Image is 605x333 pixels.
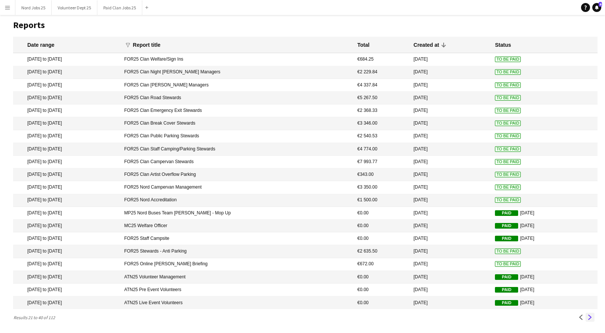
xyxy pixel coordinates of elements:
mat-cell: [DATE] [410,296,492,309]
mat-cell: [DATE] [410,168,492,181]
mat-cell: €0.00 [353,220,410,232]
mat-cell: [DATE] [410,271,492,284]
a: 4 [592,3,601,12]
span: To Be Paid [495,172,521,177]
span: To Be Paid [495,133,521,139]
mat-cell: FOR25 Stewards - Anti Parking [121,245,354,258]
span: Paid [495,287,518,293]
mat-cell: FOR25 Clan Public Parking Stewards [121,130,354,143]
mat-cell: [DATE] [410,207,492,220]
mat-cell: [DATE] to [DATE] [13,92,121,104]
mat-cell: €0.00 [353,296,410,309]
mat-cell: €5 267.50 [353,92,410,104]
mat-cell: €0.00 [353,271,410,284]
mat-cell: [DATE] [410,92,492,104]
span: To Be Paid [495,82,521,88]
mat-cell: [DATE] to [DATE] [13,117,121,130]
div: Date range [27,42,54,48]
mat-cell: [DATE] [410,284,492,296]
mat-cell: €3 346.00 [353,117,410,130]
mat-cell: €2 635.50 [353,245,410,258]
mat-cell: FOR25 Clan Campervan Stewards [121,156,354,168]
mat-cell: FOR25 Clan Welfare/Sign Ins [121,53,354,66]
mat-cell: [DATE] to [DATE] [13,130,121,143]
mat-cell: [DATE] to [DATE] [13,53,121,66]
mat-cell: €0.00 [353,232,410,245]
mat-cell: [DATE] to [DATE] [13,181,121,194]
mat-cell: [DATE] [410,66,492,79]
mat-cell: [DATE] [491,284,598,296]
mat-cell: [DATE] [410,232,492,245]
mat-cell: MP25 Nord Buses Team [PERSON_NAME] - Mop Up [121,207,354,220]
div: Created at [414,42,439,48]
div: Report title [133,42,161,48]
div: Status [495,42,511,48]
mat-cell: [DATE] [491,207,598,220]
mat-cell: FOR25 Nord Accreditation [121,194,354,207]
span: Results 21 to 40 of 112 [13,315,58,320]
mat-cell: [DATE] [491,271,598,284]
mat-cell: €0.00 [353,207,410,220]
mat-cell: €1 500.00 [353,194,410,207]
span: To Be Paid [495,184,521,190]
span: Paid [495,236,518,241]
mat-cell: [DATE] to [DATE] [13,143,121,156]
mat-cell: ATN25 Pre Event Volunteers [121,284,354,296]
mat-cell: FOR25 Clan [PERSON_NAME] Managers [121,79,354,92]
mat-cell: €0.00 [353,284,410,296]
mat-cell: [DATE] [410,104,492,117]
button: Nord Jobs 25 [15,0,52,15]
span: To Be Paid [495,248,521,254]
mat-cell: €2 368.33 [353,104,410,117]
mat-cell: [DATE] [410,258,492,271]
mat-cell: [DATE] to [DATE] [13,220,121,232]
mat-cell: FOR25 Clan Staff Camping/Parking Stewards [121,143,354,156]
mat-cell: [DATE] [410,194,492,207]
mat-cell: [DATE] [410,143,492,156]
mat-cell: [DATE] to [DATE] [13,207,121,220]
mat-cell: FOR25 Clan Road Stewards [121,92,354,104]
mat-cell: [DATE] [410,245,492,258]
mat-cell: €672.00 [353,258,410,271]
mat-cell: FOR25 Staff Campsite [121,232,354,245]
mat-cell: [DATE] [410,220,492,232]
mat-cell: FOR25 Clan Break Cover Stewards [121,117,354,130]
span: To Be Paid [495,159,521,165]
mat-cell: [DATE] to [DATE] [13,232,121,245]
mat-cell: €2 540.53 [353,130,410,143]
span: To Be Paid [495,197,521,203]
span: To Be Paid [495,261,521,267]
mat-cell: [DATE] to [DATE] [13,245,121,258]
mat-cell: €4 337.84 [353,79,410,92]
mat-cell: FOR25 Nord Campervan Management [121,181,354,194]
mat-cell: [DATE] [410,181,492,194]
mat-cell: [DATE] to [DATE] [13,104,121,117]
mat-cell: [DATE] [410,79,492,92]
mat-cell: [DATE] [410,130,492,143]
mat-cell: [DATE] [410,117,492,130]
mat-cell: FOR25 Online [PERSON_NAME] Briefing [121,258,354,271]
mat-cell: [DATE] [410,156,492,168]
mat-cell: €7 993.77 [353,156,410,168]
mat-cell: [DATE] [491,220,598,232]
mat-cell: [DATE] to [DATE] [13,156,121,168]
div: Total [357,42,369,48]
mat-cell: €4 774.00 [353,143,410,156]
span: Paid [495,274,518,280]
mat-cell: ATN25 Volunteer Management [121,271,354,284]
mat-cell: €2 229.84 [353,66,410,79]
mat-cell: FOR25 Clan Emergency Exit Stewards [121,104,354,117]
mat-cell: [DATE] to [DATE] [13,271,121,284]
mat-cell: [DATE] [410,53,492,66]
span: Paid [495,210,518,216]
span: To Be Paid [495,69,521,75]
span: To Be Paid [495,146,521,152]
span: To Be Paid [495,56,521,62]
span: To Be Paid [495,95,521,101]
mat-cell: [DATE] to [DATE] [13,284,121,296]
mat-cell: [DATE] to [DATE] [13,194,121,207]
div: Report title [133,42,167,48]
mat-cell: [DATE] to [DATE] [13,258,121,271]
div: Created at [414,42,446,48]
mat-cell: FOR25 Clan Night [PERSON_NAME] Managers [121,66,354,79]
